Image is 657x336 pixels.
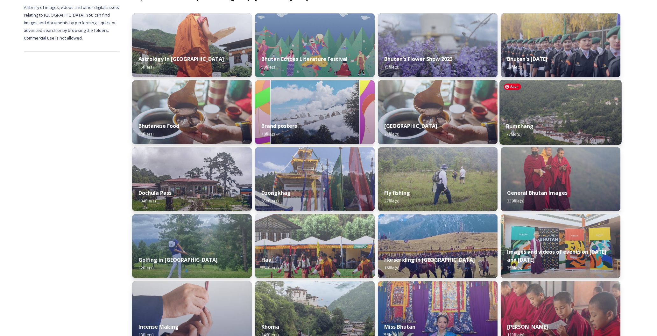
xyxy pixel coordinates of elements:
[384,189,410,196] strong: Fly fishing
[255,214,375,278] img: Haa%2520Summer%2520Festival1.jpeg
[261,189,291,196] strong: Dzongkhag
[507,265,522,271] span: 35 file(s)
[261,122,297,129] strong: Brand posters
[384,265,399,271] span: 16 file(s)
[261,55,348,62] strong: Bhutan Echoes Literature Festival
[255,80,375,144] img: Bhutan_Believe_800_1000_4.jpg
[138,198,156,204] span: 134 file(s)
[138,323,179,330] strong: Incense Making
[261,256,272,263] strong: Haa
[132,80,252,144] img: Bumdeling%2520090723%2520by%2520Amp%2520Sripimanwat-4.jpg
[255,13,375,77] img: Bhutan%2520Echoes7.jpg
[384,55,453,62] strong: Bhutan's Flower Show 2023
[507,189,568,196] strong: General Bhutan Images
[384,198,399,204] span: 27 file(s)
[378,13,498,77] img: Bhutan%2520Flower%2520Show2.jpg
[384,323,415,330] strong: Miss Bhutan
[384,64,399,70] span: 15 file(s)
[501,147,620,211] img: MarcusWestbergBhutanHiRes-23.jpg
[499,80,622,145] img: Bumthang%2520180723%2520by%2520Amp%2520Sripimanwat-20.jpg
[255,147,375,211] img: Festival%2520Header.jpg
[261,131,276,137] span: 18 file(s)
[507,55,547,62] strong: Bhutan's [DATE]
[138,122,179,129] strong: Bhutanese Food
[132,214,252,278] img: IMG_0877.jpeg
[507,198,524,204] span: 339 file(s)
[504,84,521,90] span: Save
[378,214,498,278] img: Horseriding%2520in%2520Bhutan2.JPG
[384,131,399,137] span: 21 file(s)
[132,147,252,211] img: 2022-10-01%252011.41.43.jpg
[506,131,521,137] span: 77 file(s)
[261,198,279,204] span: 650 file(s)
[507,323,548,330] strong: [PERSON_NAME]
[501,214,620,278] img: A%2520guest%2520with%2520new%2520signage%2520at%2520the%2520airport.jpeg
[507,248,606,263] strong: Images and videos of events on [DATE] and [DATE]
[132,13,252,77] img: _SCH1465.jpg
[384,256,475,263] strong: Horseriding in [GEOGRAPHIC_DATA]
[138,131,153,137] span: 56 file(s)
[138,256,218,263] strong: Golfing in [GEOGRAPHIC_DATA]
[261,265,279,271] span: 160 file(s)
[138,265,153,271] span: 12 file(s)
[261,323,279,330] strong: Khoma
[384,122,437,129] strong: [GEOGRAPHIC_DATA]
[506,123,534,130] strong: Bumthang
[501,13,620,77] img: Bhutan%2520National%2520Day10.jpg
[378,80,498,144] img: Bumdeling%2520090723%2520by%2520Amp%2520Sripimanwat-4%25202.jpg
[138,55,224,62] strong: Astrology in [GEOGRAPHIC_DATA]
[378,147,498,211] img: by%2520Ugyen%2520Wangchuk14.JPG
[261,64,276,70] span: 50 file(s)
[138,189,172,196] strong: Dochula Pass
[507,64,522,70] span: 22 file(s)
[24,4,120,41] span: A library of images, videos and other digital assets relating to [GEOGRAPHIC_DATA]. You can find ...
[138,64,153,70] span: 15 file(s)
